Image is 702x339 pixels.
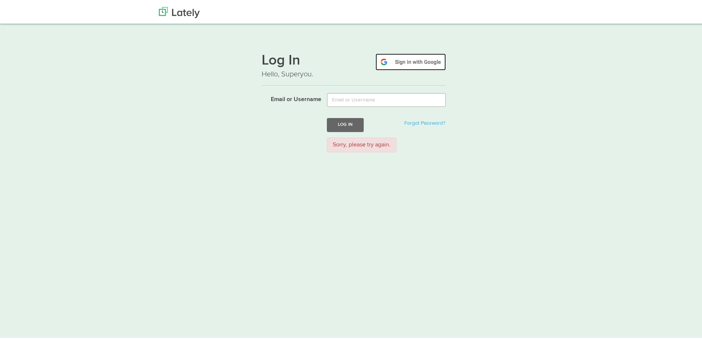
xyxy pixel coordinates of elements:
img: google-signin.png [376,52,446,69]
a: Forgot Password? [404,119,445,124]
button: Log In [327,117,364,130]
img: Lately [159,6,200,17]
input: Email or Username [327,91,446,105]
h1: Log In [262,52,446,68]
label: Email or Username [256,91,321,103]
div: Sorry, please try again. [327,136,397,151]
p: Hello, Superyou. [262,68,446,78]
